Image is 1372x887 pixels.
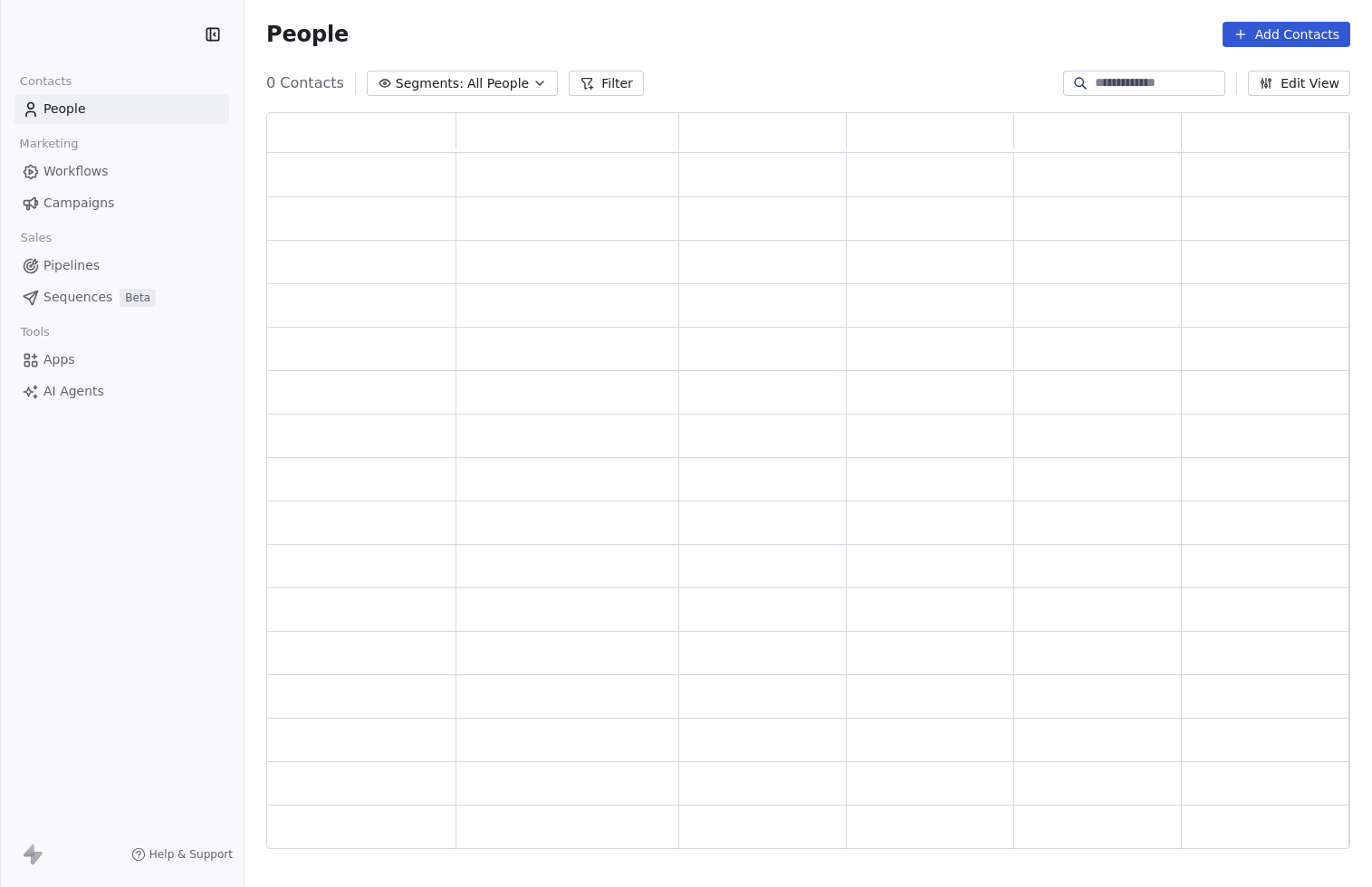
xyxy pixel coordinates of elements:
[14,188,229,218] a: Campaigns
[43,100,86,119] span: People
[12,130,86,157] span: Marketing
[396,74,464,93] span: Segments:
[14,251,229,281] a: Pipelines
[266,21,349,48] span: People
[14,157,229,186] a: Workflows
[14,377,229,406] a: AI Agents
[43,194,114,213] span: Campaigns
[467,74,529,93] span: All People
[14,94,229,124] a: People
[131,847,233,862] a: Help & Support
[1248,71,1350,96] button: Edit View
[569,71,644,96] button: Filter
[43,382,104,401] span: AI Agents
[1223,22,1350,47] button: Add Contacts
[266,72,344,94] span: 0 Contacts
[14,282,229,312] a: SequencesBeta
[43,350,75,369] span: Apps
[43,256,100,275] span: Pipelines
[13,224,60,252] span: Sales
[149,847,233,862] span: Help & Support
[12,68,80,95] span: Contacts
[43,288,112,307] span: Sequences
[43,162,109,181] span: Workflows
[14,345,229,375] a: Apps
[120,289,156,307] span: Beta
[13,319,57,346] span: Tools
